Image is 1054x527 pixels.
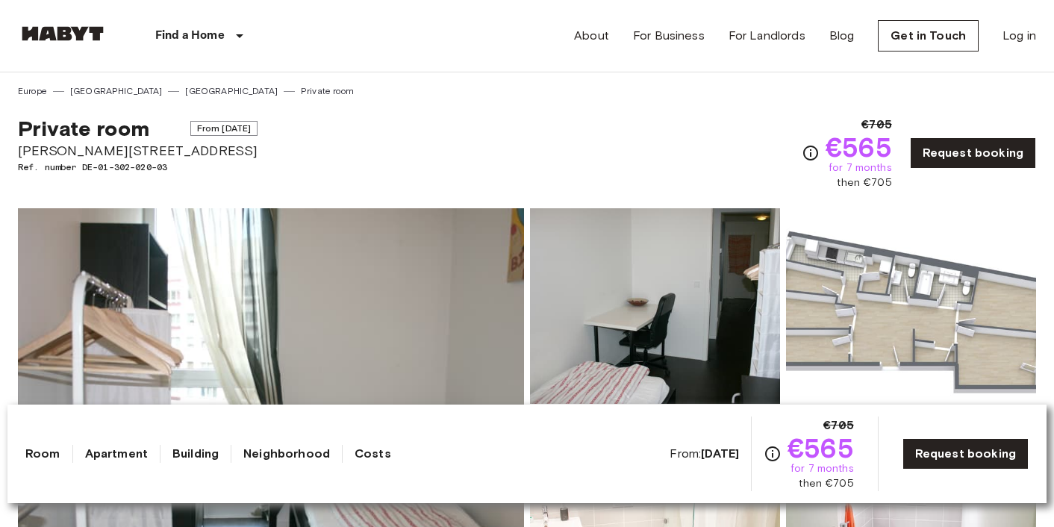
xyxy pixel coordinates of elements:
[701,446,739,461] b: [DATE]
[85,445,148,463] a: Apartment
[18,26,107,41] img: Habyt
[18,160,258,174] span: Ref. number DE-01-302-020-03
[837,175,891,190] span: then €705
[18,116,149,141] span: Private room
[1002,27,1036,45] a: Log in
[790,461,854,476] span: for 7 months
[185,84,278,98] a: [GEOGRAPHIC_DATA]
[902,438,1029,470] a: Request booking
[878,20,979,52] a: Get in Touch
[70,84,163,98] a: [GEOGRAPHIC_DATA]
[155,27,225,45] p: Find a Home
[301,84,354,98] a: Private room
[190,121,258,136] span: From [DATE]
[861,116,892,134] span: €705
[18,141,258,160] span: [PERSON_NAME][STREET_ADDRESS]
[18,84,47,98] a: Europe
[355,445,391,463] a: Costs
[786,208,1036,404] img: Picture of unit DE-01-302-020-03
[530,208,780,404] img: Picture of unit DE-01-302-020-03
[799,476,853,491] span: then €705
[670,446,739,462] span: From:
[823,417,854,434] span: €705
[633,27,705,45] a: For Business
[25,445,60,463] a: Room
[829,160,892,175] span: for 7 months
[826,134,892,160] span: €565
[172,445,219,463] a: Building
[574,27,609,45] a: About
[910,137,1036,169] a: Request booking
[729,27,805,45] a: For Landlords
[764,445,782,463] svg: Check cost overview for full price breakdown. Please note that discounts apply to new joiners onl...
[802,144,820,162] svg: Check cost overview for full price breakdown. Please note that discounts apply to new joiners onl...
[788,434,854,461] span: €565
[243,445,330,463] a: Neighborhood
[829,27,855,45] a: Blog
